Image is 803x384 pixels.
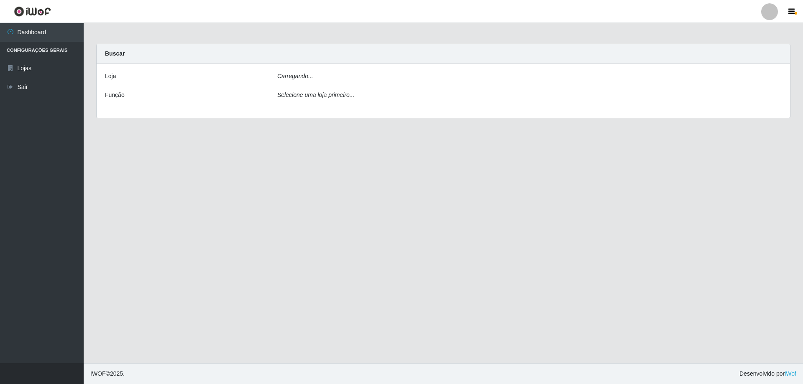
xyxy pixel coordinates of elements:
span: © 2025 . [90,369,125,378]
i: Selecione uma loja primeiro... [277,92,354,98]
i: Carregando... [277,73,313,79]
span: IWOF [90,370,106,377]
label: Função [105,91,125,99]
a: iWof [785,370,796,377]
strong: Buscar [105,50,125,57]
span: Desenvolvido por [739,369,796,378]
img: CoreUI Logo [14,6,51,17]
label: Loja [105,72,116,81]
